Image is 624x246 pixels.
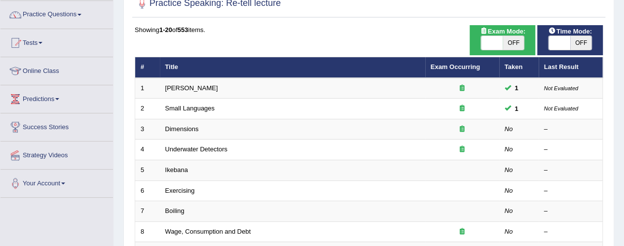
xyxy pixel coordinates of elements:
[544,125,597,134] div: –
[0,29,113,54] a: Tests
[160,57,425,78] th: Title
[135,140,160,160] td: 4
[431,104,494,113] div: Exam occurring question
[159,26,172,34] b: 1-20
[0,170,113,194] a: Your Account
[505,166,513,174] em: No
[511,83,522,93] span: You can still take this question
[570,36,592,50] span: OFF
[135,160,160,181] td: 5
[431,227,494,237] div: Exam occurring question
[470,25,535,55] div: Show exams occurring in exams
[545,26,596,36] span: Time Mode:
[135,78,160,99] td: 1
[0,141,113,166] a: Strategy Videos
[0,57,113,82] a: Online Class
[135,180,160,201] td: 6
[165,84,218,92] a: [PERSON_NAME]
[544,227,597,237] div: –
[165,125,199,133] a: Dimensions
[544,186,597,196] div: –
[135,57,160,78] th: #
[505,187,513,194] em: No
[544,145,597,154] div: –
[511,104,522,114] span: You can still take this question
[135,221,160,242] td: 8
[165,166,188,174] a: Ikebana
[135,25,603,35] div: Showing of items.
[539,57,603,78] th: Last Result
[431,145,494,154] div: Exam occurring question
[505,228,513,235] em: No
[431,63,480,70] a: Exam Occurring
[165,105,215,112] a: Small Languages
[165,145,227,153] a: Underwater Detectors
[165,187,195,194] a: Exercising
[505,207,513,214] em: No
[544,85,578,91] small: Not Evaluated
[544,105,578,111] small: Not Evaluated
[499,57,539,78] th: Taken
[178,26,188,34] b: 553
[505,145,513,153] em: No
[431,125,494,134] div: Exam occurring question
[503,36,524,50] span: OFF
[0,113,113,138] a: Success Stories
[165,228,251,235] a: Wage, Consumption and Debt
[0,1,113,26] a: Practice Questions
[476,26,529,36] span: Exam Mode:
[135,119,160,140] td: 3
[544,166,597,175] div: –
[165,207,184,214] a: Boiling
[544,207,597,216] div: –
[135,99,160,119] td: 2
[431,84,494,93] div: Exam occurring question
[135,201,160,222] td: 7
[505,125,513,133] em: No
[0,85,113,110] a: Predictions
